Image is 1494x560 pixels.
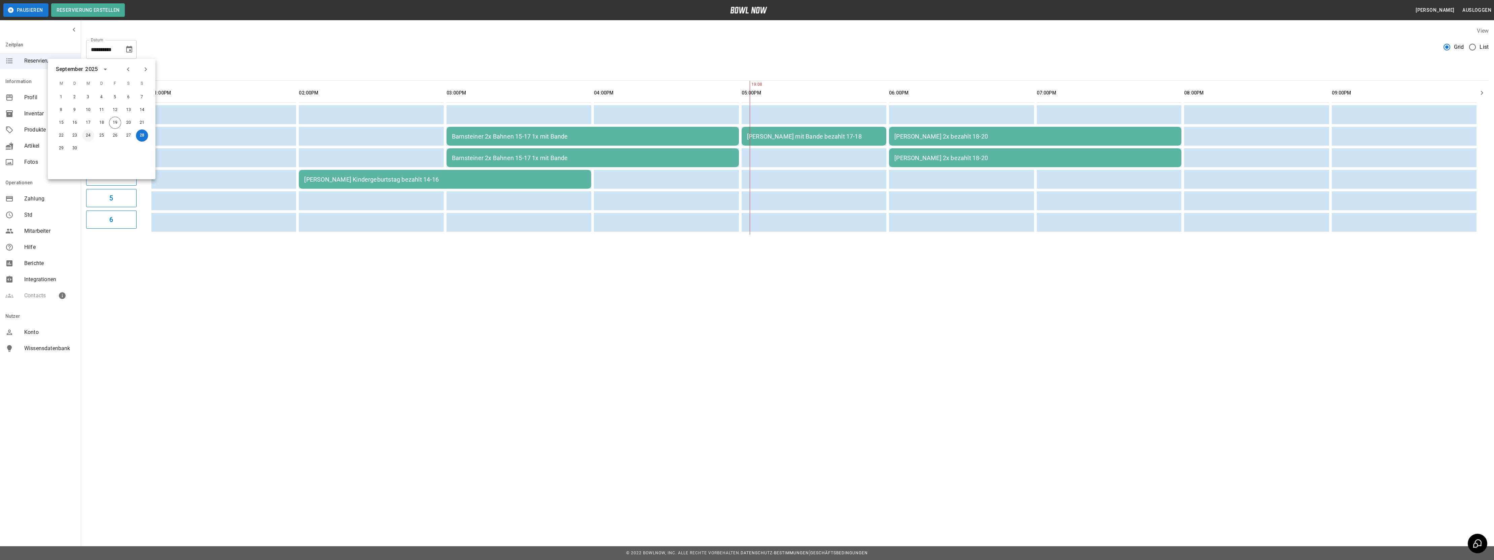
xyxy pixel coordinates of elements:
button: Pausieren [3,3,48,17]
th: 02:00PM [299,83,443,103]
span: Profil [24,94,75,102]
th: 04:00PM [594,83,739,103]
button: 25. Sep. 2025 [96,129,108,142]
a: Geschäftsbedingungen [810,551,868,555]
h6: 6 [109,214,113,225]
span: Wissensdatenbank [24,344,75,352]
span: F [109,77,121,90]
span: Std [24,211,75,219]
button: 17. Sep. 2025 [82,117,94,129]
button: 3. Sep. 2025 [82,91,94,103]
button: 23. Sep. 2025 [69,129,81,142]
button: 20. Sep. 2025 [122,117,135,129]
span: D [69,77,81,90]
button: 14. Sep. 2025 [136,104,148,116]
span: Produkte [24,126,75,134]
th: 03:00PM [447,83,591,103]
div: [PERSON_NAME] 2x bezahlt 18-20 [894,154,1176,161]
button: Reservierung erstellen [51,3,125,17]
span: D [96,77,108,90]
button: 26. Sep. 2025 [109,129,121,142]
button: 15. Sep. 2025 [55,117,67,129]
button: 10. Sep. 2025 [82,104,94,116]
div: 2025 [85,65,98,73]
button: Next month [140,64,151,75]
span: Zahlung [24,195,75,203]
th: 09:00PM [1332,83,1477,103]
button: 5. Sep. 2025 [109,91,121,103]
button: 11. Sep. 2025 [96,104,108,116]
span: 19:08 [750,81,751,88]
span: S [122,77,135,90]
a: Datenschutz-Bestimmungen [741,551,809,555]
button: 27. Sep. 2025 [122,129,135,142]
button: 12. Sep. 2025 [109,104,121,116]
button: 29. Sep. 2025 [55,142,67,154]
button: 16. Sep. 2025 [69,117,81,129]
button: 1. Sep. 2025 [55,91,67,103]
button: 24. Sep. 2025 [82,129,94,142]
button: [PERSON_NAME] [1413,4,1457,16]
span: Integrationen [24,275,75,284]
div: inventory tabs [86,64,1489,80]
span: Konto [24,328,75,336]
button: Choose date, selected date is 28. Sep. 2025 [122,43,136,56]
table: sticky table [149,81,1479,234]
th: 06:00PM [889,83,1034,103]
div: [PERSON_NAME] Kindergeburtstag bezahlt 14-16 [304,176,586,183]
div: [PERSON_NAME] mit Bande bezahlt 17-18 [747,133,881,140]
label: View [1477,28,1489,34]
button: 22. Sep. 2025 [55,129,67,142]
span: Inventar [24,110,75,118]
span: Grid [1454,43,1464,51]
button: 18. Sep. 2025 [96,117,108,129]
span: M [55,77,67,90]
span: Fotos [24,158,75,166]
button: 19. Sep. 2025 [109,117,121,129]
span: S [136,77,148,90]
span: List [1480,43,1489,51]
button: calendar view is open, switch to year view [100,64,111,75]
button: Ausloggen [1460,4,1494,16]
button: 7. Sep. 2025 [136,91,148,103]
button: 30. Sep. 2025 [69,142,81,154]
button: 6 [86,211,137,229]
div: Barnsteiner 2x Bahnen 15-17 1x mit Bande [452,133,734,140]
span: Hilfe [24,243,75,251]
th: 07:00PM [1037,83,1181,103]
h6: 5 [109,193,113,203]
span: M [82,77,94,90]
span: Reservierungen [24,57,75,65]
button: 9. Sep. 2025 [69,104,81,116]
button: 6. Sep. 2025 [122,91,135,103]
button: 2. Sep. 2025 [69,91,81,103]
div: [PERSON_NAME] 2x bezahlt 18-20 [894,133,1176,140]
button: 5 [86,189,137,207]
th: 05:00PM [742,83,886,103]
div: September [56,65,83,73]
span: Mitarbeiter [24,227,75,235]
span: © 2022 BowlNow, Inc. Alle Rechte vorbehalten. [626,551,741,555]
img: logo [730,7,767,13]
button: 13. Sep. 2025 [122,104,135,116]
button: Previous month [122,64,134,75]
th: 08:00PM [1184,83,1329,103]
button: 8. Sep. 2025 [55,104,67,116]
span: Artikel [24,142,75,150]
button: 21. Sep. 2025 [136,117,148,129]
th: 01:00PM [151,83,296,103]
button: 28. Sep. 2025 [136,129,148,142]
div: Barnsteiner 2x Bahnen 15-17 1x mit Bande [452,154,734,161]
button: 4. Sep. 2025 [96,91,108,103]
span: Berichte [24,259,75,267]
